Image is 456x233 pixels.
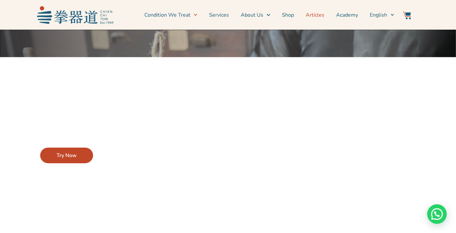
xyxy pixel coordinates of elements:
[370,7,394,23] a: English
[370,11,387,19] span: English
[306,7,325,23] a: Articles
[209,7,229,23] a: Services
[40,92,187,106] h2: Does something feel off?
[241,7,270,23] a: About Us
[40,112,187,131] p: Let our Symptom Checker recommend effective treatments for your conditions.
[57,152,77,159] span: Try Now
[117,7,394,23] nav: Menu
[144,7,197,23] a: Condition We Treat
[40,148,93,163] a: Try Now
[403,11,411,19] img: Website Icon-03
[282,7,294,23] a: Shop
[336,7,358,23] a: Academy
